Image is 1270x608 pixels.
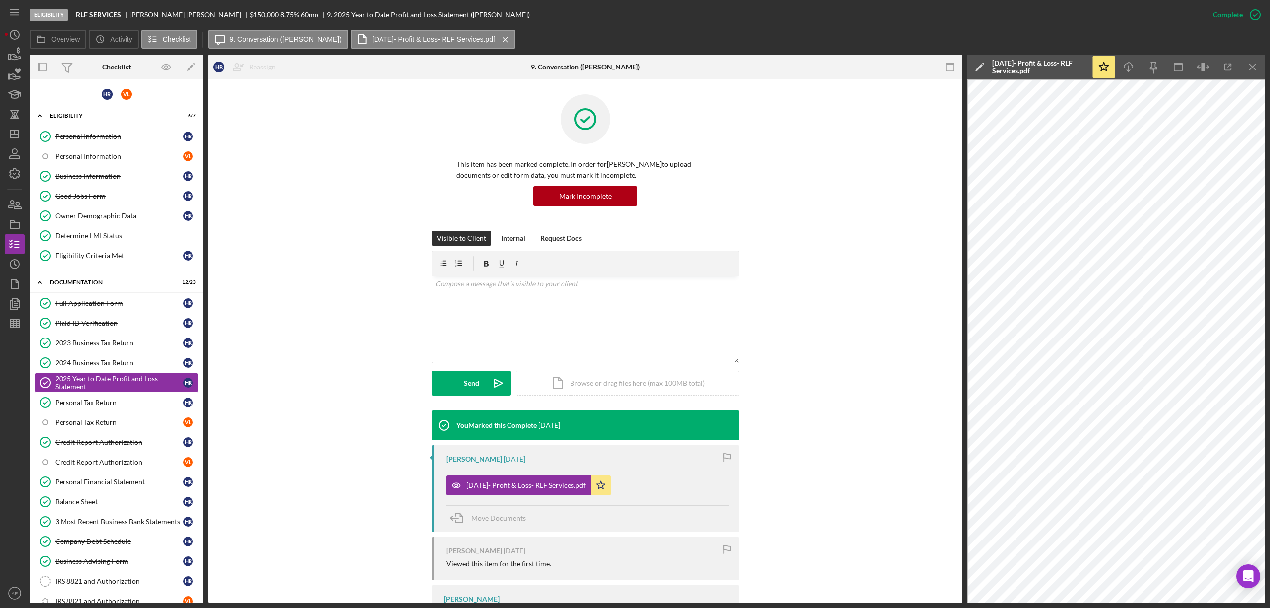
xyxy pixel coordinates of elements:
[35,432,198,452] a: Credit Report AuthorizationHR
[35,333,198,353] a: 2023 Business Tax ReturnHR
[183,358,193,368] div: H R
[35,551,198,571] a: Business Advising FormHR
[35,226,198,246] a: Determine LMI Status
[230,35,342,43] label: 9. Conversation ([PERSON_NAME])
[327,11,530,19] div: 9. 2025 Year to Date Profit and Loss Statement ([PERSON_NAME])
[280,11,299,19] div: 8.75 %
[533,186,637,206] button: Mark Incomplete
[163,35,191,43] label: Checklist
[55,319,183,327] div: Plaid ID Verification
[456,159,714,181] p: This item has been marked complete. In order for [PERSON_NAME] to upload documents or edit form d...
[55,232,198,240] div: Determine LMI Status
[35,186,198,206] a: Good Jobs FormHR
[30,30,86,49] button: Overview
[183,576,193,586] div: H R
[540,231,582,246] div: Request Docs
[55,192,183,200] div: Good Jobs Form
[55,399,183,406] div: Personal Tax Return
[464,371,479,396] div: Send
[249,57,276,77] div: Reassign
[183,497,193,507] div: H R
[183,556,193,566] div: H R
[55,212,183,220] div: Owner Demographic Data
[446,475,611,495] button: [DATE]- Profit & Loss- RLF Services.pdf
[444,595,500,603] div: [PERSON_NAME]
[183,171,193,181] div: H R
[35,127,198,146] a: Personal InformationHR
[35,412,198,432] a: Personal Tax ReturnVL
[183,417,193,427] div: V L
[55,538,183,545] div: Company Debt Schedule
[1236,564,1260,588] div: Open Intercom Messenger
[183,398,193,407] div: H R
[213,62,224,72] div: H R
[50,113,171,119] div: Eligibility
[55,557,183,565] div: Business Advising Form
[504,547,525,555] time: 2025-09-29 23:23
[55,172,183,180] div: Business Information
[35,373,198,393] a: 2025 Year to Date Profit and Loss StatementHR
[535,231,587,246] button: Request Docs
[250,10,279,19] span: $150,000
[35,206,198,226] a: Owner Demographic DataHR
[559,186,612,206] div: Mark Incomplete
[183,191,193,201] div: H R
[183,151,193,161] div: V L
[208,30,348,49] button: 9. Conversation ([PERSON_NAME])
[301,11,318,19] div: 60 mo
[183,132,193,141] div: H R
[55,418,183,426] div: Personal Tax Return
[35,452,198,472] a: Credit Report AuthorizationVL
[208,57,286,77] button: HRReassign
[432,371,511,396] button: Send
[1203,5,1265,25] button: Complete
[183,477,193,487] div: H R
[1213,5,1243,25] div: Complete
[35,166,198,186] a: Business InformationHR
[471,514,526,522] span: Move Documents
[178,279,196,285] div: 12 / 23
[55,518,183,526] div: 3 Most Recent Business Bank Statements
[35,293,198,313] a: Full Application FormHR
[110,35,132,43] label: Activity
[183,537,193,546] div: H R
[538,421,560,429] time: 2025-10-06 22:35
[12,591,18,596] text: AE
[55,458,183,466] div: Credit Report Authorization
[55,152,183,160] div: Personal Information
[35,313,198,333] a: Plaid ID VerificationHR
[55,133,183,140] div: Personal Information
[55,299,183,307] div: Full Application Form
[183,378,193,388] div: H R
[129,11,250,19] div: [PERSON_NAME] [PERSON_NAME]
[456,421,537,429] div: You Marked this Complete
[55,339,183,347] div: 2023 Business Tax Return
[183,338,193,348] div: H R
[76,11,121,19] b: RLF SERVICES
[141,30,197,49] button: Checklist
[55,438,183,446] div: Credit Report Authorization
[446,560,551,568] div: Viewed this item for the first time.
[496,231,530,246] button: Internal
[35,146,198,166] a: Personal InformationVL
[50,279,171,285] div: Documentation
[466,481,586,489] div: [DATE]- Profit & Loss- RLF Services.pdf
[35,532,198,551] a: Company Debt ScheduleHR
[504,455,525,463] time: 2025-10-04 16:45
[446,547,502,555] div: [PERSON_NAME]
[437,231,486,246] div: Visible to Client
[183,318,193,328] div: H R
[372,35,495,43] label: [DATE]- Profit & Loss- RLF Services.pdf
[30,9,68,21] div: Eligibility
[5,583,25,603] button: AE
[55,478,183,486] div: Personal Financial Statement
[183,457,193,467] div: V L
[183,517,193,527] div: H R
[35,393,198,412] a: Personal Tax ReturnHR
[55,577,183,585] div: IRS 8821 and Authorization
[35,571,198,591] a: IRS 8821 and AuthorizationHR
[446,455,502,463] div: [PERSON_NAME]
[35,472,198,492] a: Personal Financial StatementHR
[35,492,198,512] a: Balance SheetHR
[35,512,198,532] a: 3 Most Recent Business Bank StatementsHR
